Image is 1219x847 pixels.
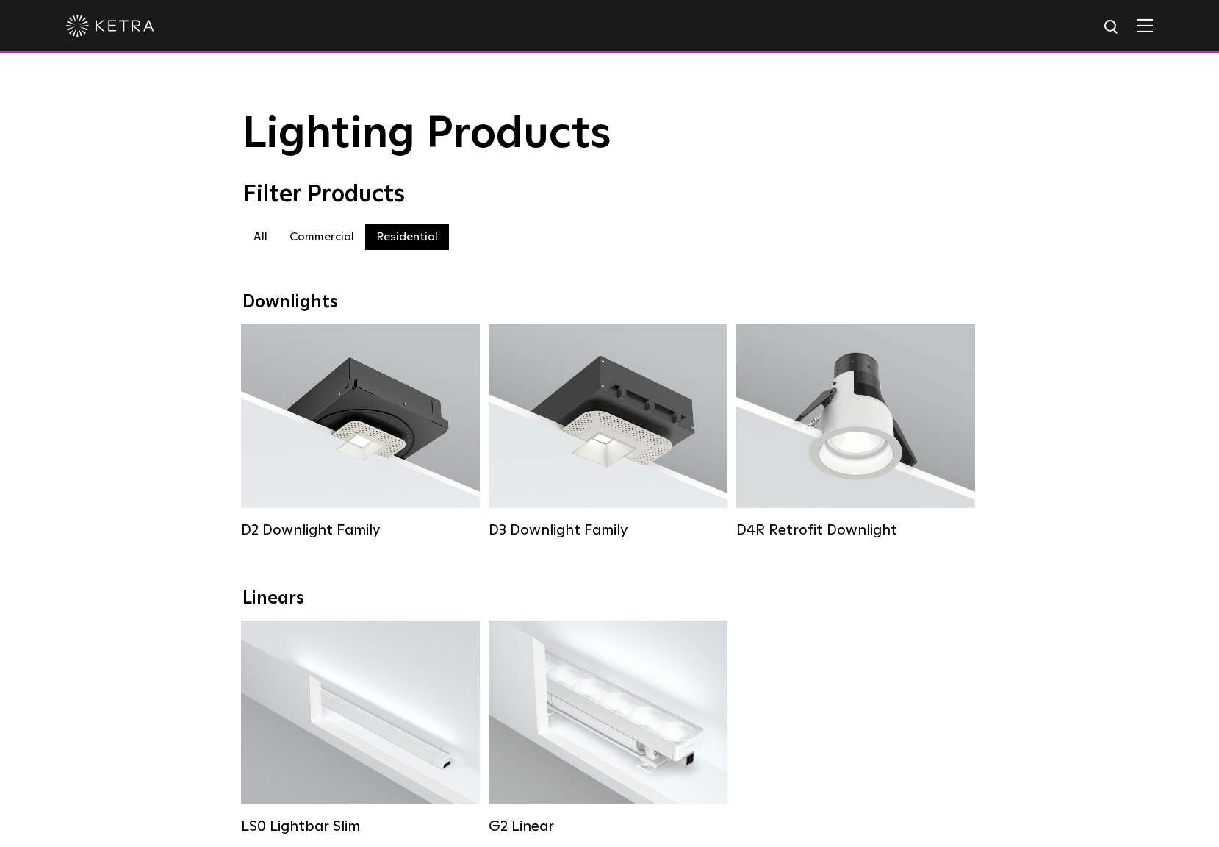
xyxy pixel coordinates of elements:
div: LS0 Lightbar Slim [241,818,480,835]
a: D2 Downlight Family Lumen Output:1200Colors:White / Black / Gloss Black / Silver / Bronze / Silve... [241,324,480,539]
div: D4R Retrofit Downlight [736,521,975,539]
div: Linears [242,588,977,610]
span: Lighting Products [242,112,611,157]
a: LS0 Lightbar Slim Lumen Output:200 / 350Colors:White / BlackControl:X96 Controller [241,621,480,835]
div: D3 Downlight Family [489,521,727,539]
label: Residential [365,224,449,250]
a: D4R Retrofit Downlight Lumen Output:800Colors:White / BlackBeam Angles:15° / 25° / 40° / 60°Watta... [736,324,975,539]
label: Commercial [278,224,365,250]
img: Hamburger%20Nav.svg [1137,18,1153,32]
label: All [242,224,278,250]
a: D3 Downlight Family Lumen Output:700 / 900 / 1100Colors:White / Black / Silver / Bronze / Paintab... [489,324,727,539]
img: ketra-logo-2019-white [66,15,154,37]
img: search icon [1103,18,1121,37]
div: D2 Downlight Family [241,521,480,539]
a: G2 Linear Lumen Output:400 / 700 / 1000Colors:WhiteBeam Angles:Flood / [GEOGRAPHIC_DATA] / Narrow... [489,621,727,835]
div: G2 Linear [489,818,727,835]
div: Filter Products [242,181,977,209]
div: Downlights [242,292,977,313]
